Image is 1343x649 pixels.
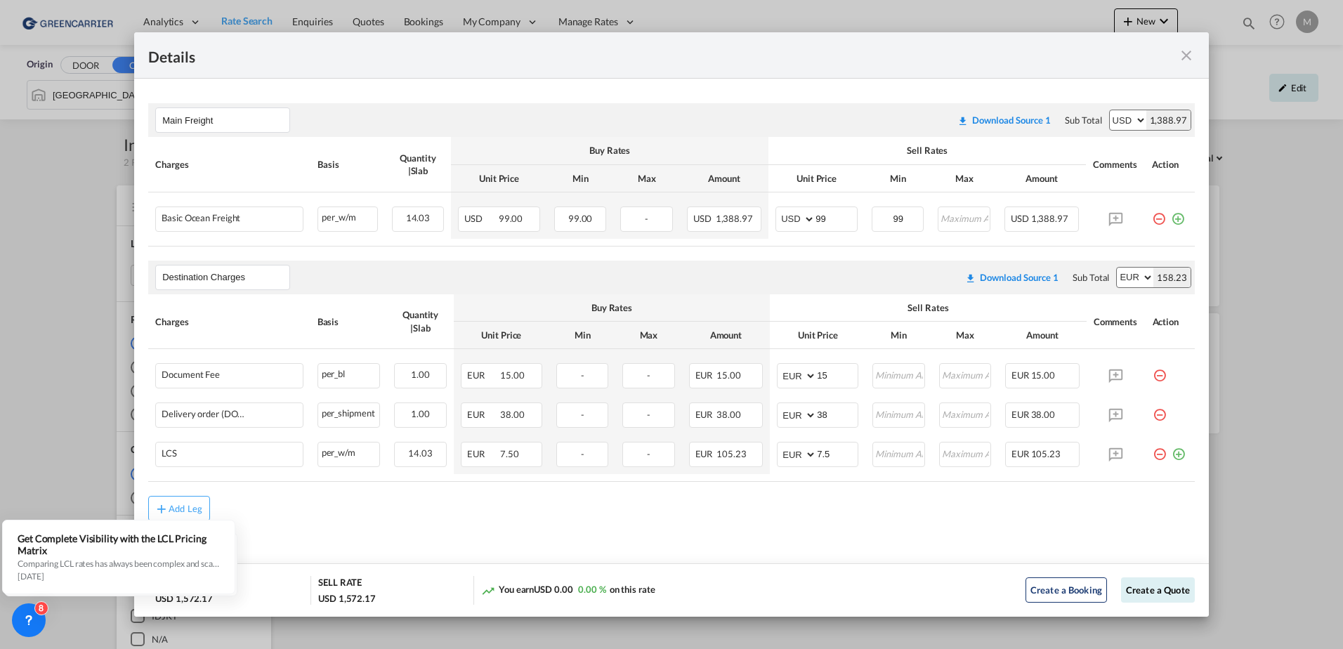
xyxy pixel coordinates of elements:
[1087,294,1146,349] th: Comments
[162,267,289,288] input: Leg Name
[568,213,593,224] span: 99.00
[932,322,998,349] th: Max
[716,409,741,420] span: 38.00
[1145,137,1194,192] th: Action
[647,409,650,420] span: -
[1152,206,1166,221] md-icon: icon-minus-circle-outline red-400-fg pt-7
[931,165,997,192] th: Max
[817,403,858,424] input: 38
[500,369,525,381] span: 15.00
[1178,47,1195,64] md-icon: icon-close fg-AAA8AD m-0 cursor
[318,207,376,225] div: per_w/m
[581,409,584,420] span: -
[716,213,753,224] span: 1,388.97
[874,364,924,385] input: Minimum Amount
[411,369,430,380] span: 1.00
[134,32,1209,617] md-dialog: Port of Loading ...
[958,272,1066,283] div: Download original source rate sheet
[155,592,213,605] div: USD 1,572.17
[615,322,681,349] th: Max
[155,315,303,328] div: Charges
[547,165,614,192] th: Min
[148,496,210,521] button: Add Leg
[318,576,362,592] div: SELL RATE
[534,584,572,595] span: USD 0.00
[958,265,1066,290] button: Download original source rate sheet
[500,409,525,420] span: 38.00
[1011,213,1029,224] span: USD
[1171,206,1185,221] md-icon: icon-plus-circle-outline green-400-fg
[817,364,858,385] input: 15
[613,165,680,192] th: Max
[1031,448,1061,459] span: 105.23
[972,114,1051,126] div: Download Source 1
[815,207,857,228] input: 99
[965,272,1059,283] div: Download original source rate sheet
[1153,402,1167,417] md-icon: icon-minus-circle-outline red-400-fg pt-7
[581,448,584,459] span: -
[500,448,519,459] span: 7.50
[998,322,1087,349] th: Amount
[162,369,220,380] div: Document Fee
[874,403,924,424] input: Minimum Amount
[454,322,549,349] th: Unit Price
[317,158,377,171] div: Basis
[682,322,771,349] th: Amount
[318,364,380,381] div: per_bl
[1011,448,1029,459] span: EUR
[162,409,246,419] div: Delivery order (DO Fee)
[1031,369,1056,381] span: 15.00
[1031,409,1056,420] span: 38.00
[467,448,499,459] span: EUR
[957,115,969,126] md-icon: icon-download
[499,213,523,224] span: 99.00
[941,442,990,464] input: Maximum Amount
[411,408,430,419] span: 1.00
[817,442,858,464] input: 7.5
[865,165,931,192] th: Min
[169,504,202,513] div: Add Leg
[549,322,615,349] th: Min
[980,272,1059,283] div: Download Source 1
[578,584,605,595] span: 0.00 %
[451,165,547,192] th: Unit Price
[716,448,746,459] span: 105.23
[467,369,499,381] span: EUR
[647,369,650,381] span: -
[997,165,1086,192] th: Amount
[318,592,376,605] div: USD 1,572.17
[1153,442,1167,456] md-icon: icon-minus-circle-outline red-400-fg pt-7
[950,107,1058,133] button: Download original source rate sheet
[770,322,865,349] th: Unit Price
[162,448,177,459] div: LCS
[155,501,169,516] md-icon: icon-plus md-link-fg s20
[695,448,715,459] span: EUR
[162,110,289,131] input: Leg Name
[1121,577,1195,603] button: Create a Quote
[1172,442,1186,456] md-icon: icon-plus-circle-outline green-400-fg
[317,315,381,328] div: Basis
[1065,114,1101,126] div: Sub Total
[406,212,431,223] span: 14.03
[1026,577,1107,603] button: Create a Booking
[318,442,380,460] div: per_w/m
[865,322,931,349] th: Min
[148,46,1090,64] div: Details
[318,403,380,421] div: per_shipment
[1086,137,1145,192] th: Comments
[481,583,655,598] div: You earn on this rate
[481,584,495,598] md-icon: icon-trending-up
[458,144,761,157] div: Buy Rates
[950,114,1058,126] div: Download original source rate sheet
[394,308,446,334] div: Quantity | Slab
[957,114,1051,126] div: Download original source rate sheet
[873,207,924,228] input: Minimum Amount
[695,369,715,381] span: EUR
[693,213,714,224] span: USD
[461,301,763,314] div: Buy Rates
[1146,294,1195,349] th: Action
[777,301,1079,314] div: Sell Rates
[464,213,497,224] span: USD
[1011,409,1029,420] span: EUR
[680,165,768,192] th: Amount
